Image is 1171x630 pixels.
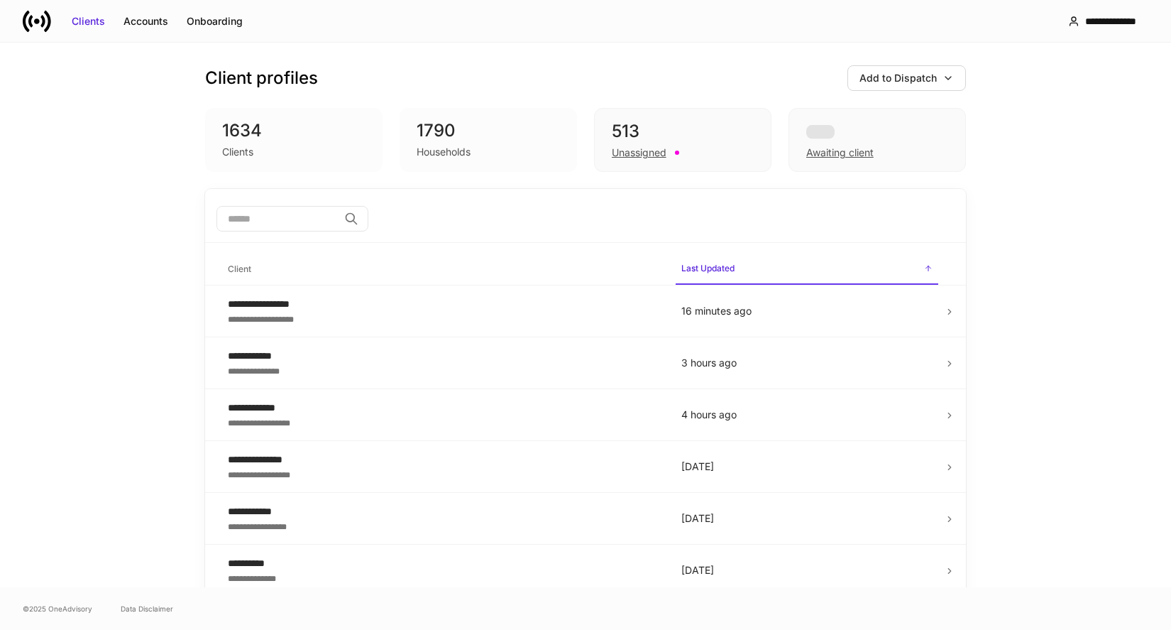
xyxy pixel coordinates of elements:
[681,304,933,318] p: 16 minutes ago
[121,603,173,614] a: Data Disclaimer
[676,254,938,285] span: Last Updated
[222,119,365,142] div: 1634
[681,261,735,275] h6: Last Updated
[681,563,933,577] p: [DATE]
[612,120,754,143] div: 513
[594,108,771,172] div: 513Unassigned
[859,71,937,85] div: Add to Dispatch
[72,14,105,28] div: Clients
[187,14,243,28] div: Onboarding
[417,119,560,142] div: 1790
[177,10,252,33] button: Onboarding
[123,14,168,28] div: Accounts
[205,67,318,89] h3: Client profiles
[681,511,933,526] p: [DATE]
[222,145,253,159] div: Clients
[612,146,666,160] div: Unassigned
[62,10,114,33] button: Clients
[681,356,933,370] p: 3 hours ago
[417,145,471,159] div: Households
[806,146,874,160] div: Awaiting client
[788,108,966,172] div: Awaiting client
[23,603,92,614] span: © 2025 OneAdvisory
[681,460,933,474] p: [DATE]
[222,255,664,284] span: Client
[114,10,177,33] button: Accounts
[228,262,251,276] h6: Client
[847,65,966,91] button: Add to Dispatch
[681,408,933,422] p: 4 hours ago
